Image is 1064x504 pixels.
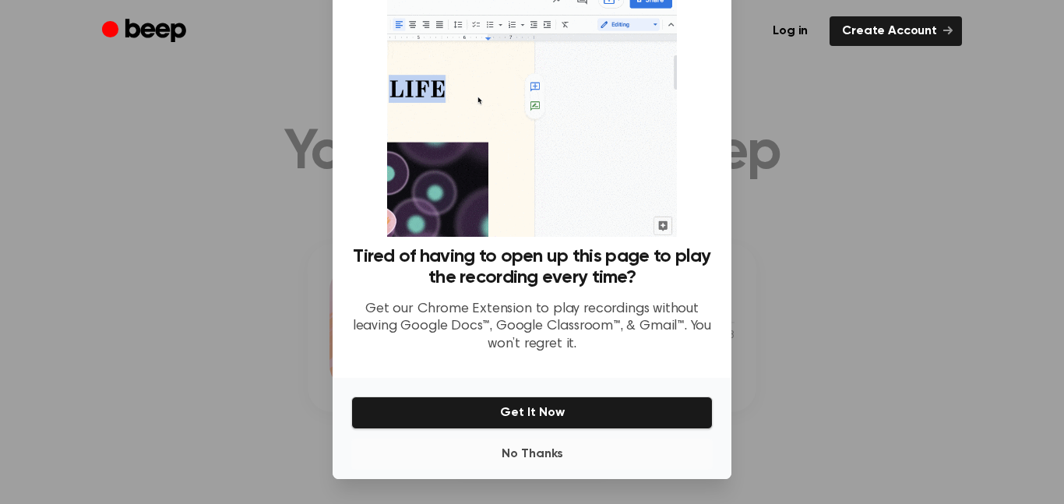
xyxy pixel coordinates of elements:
a: Create Account [830,16,962,46]
p: Get our Chrome Extension to play recordings without leaving Google Docs™, Google Classroom™, & Gm... [351,301,713,354]
a: Beep [102,16,190,47]
button: Get It Now [351,397,713,429]
h3: Tired of having to open up this page to play the recording every time? [351,246,713,288]
button: No Thanks [351,439,713,470]
a: Log in [760,16,820,46]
